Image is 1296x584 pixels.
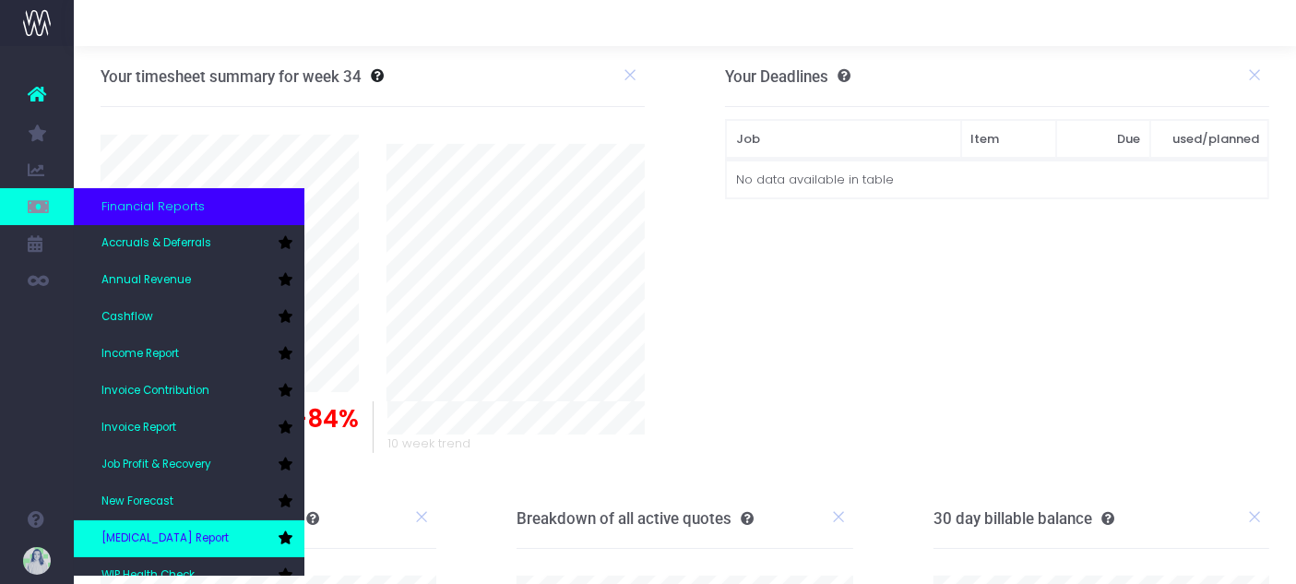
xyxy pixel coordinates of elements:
[74,483,304,520] a: New Forecast
[101,420,176,436] span: Invoice Report
[23,547,51,575] img: images/default_profile_image.png
[101,494,173,510] span: New Forecast
[101,530,229,547] span: [MEDICAL_DATA] Report
[101,309,153,326] span: Cashflow
[101,457,211,473] span: Job Profit & Recovery
[726,161,1268,198] td: No data available in table
[101,567,195,584] span: WIP Health Check
[101,67,362,86] h3: Your timesheet summary for week 34
[961,120,1056,159] th: Item: activate to sort column ascending
[101,383,209,399] span: Invoice Contribution
[1056,120,1151,159] th: Due: activate to sort column ascending
[101,235,211,252] span: Accruals & Deferrals
[293,401,359,437] span: -84%
[101,197,205,216] span: Financial Reports
[74,410,304,447] a: Invoice Report
[933,509,1114,528] h3: 30 day billable balance
[725,67,850,86] h3: Your Deadlines
[1150,120,1268,159] th: used/planned: activate to sort column ascending
[74,447,304,483] a: Job Profit & Recovery
[74,225,304,262] a: Accruals & Deferrals
[74,520,304,557] a: [MEDICAL_DATA] Report
[387,435,470,453] span: 10 week trend
[726,120,961,159] th: Job: activate to sort column ascending
[74,262,304,299] a: Annual Revenue
[101,272,191,289] span: Annual Revenue
[517,509,754,528] h3: Breakdown of all active quotes
[74,373,304,410] a: Invoice Contribution
[101,346,179,363] span: Income Report
[74,336,304,373] a: Income Report
[74,299,304,336] a: Cashflow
